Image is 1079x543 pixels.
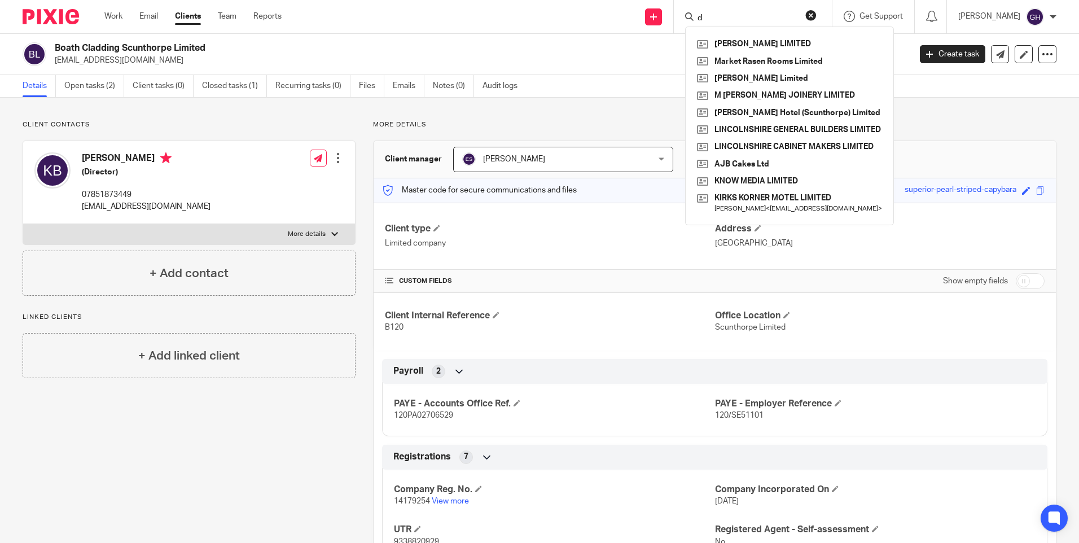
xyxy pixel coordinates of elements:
h5: (Director) [82,167,210,178]
h4: Office Location [715,310,1045,322]
a: Team [218,11,236,22]
h4: UTR [394,524,714,536]
p: More details [373,120,1056,129]
span: [DATE] [715,497,739,505]
h4: Client type [385,223,714,235]
p: More details [288,230,326,239]
p: [GEOGRAPHIC_DATA] [715,238,1045,249]
a: Closed tasks (1) [202,75,267,97]
span: Get Support [859,12,903,20]
p: [PERSON_NAME] [958,11,1020,22]
h4: CUSTOM FIELDS [385,277,714,286]
div: superior-pearl-striped-capybara [905,184,1016,197]
label: Show empty fields [943,275,1008,287]
span: Scunthorpe Limited [715,323,786,331]
a: Recurring tasks (0) [275,75,350,97]
h4: Company Incorporated On [715,484,1036,496]
a: Create task [920,45,985,63]
a: Clients [175,11,201,22]
h4: PAYE - Accounts Office Ref. [394,398,714,410]
span: 120PA02706529 [394,411,453,419]
h4: Company Reg. No. [394,484,714,496]
button: Clear [805,10,817,21]
h4: Registered Agent - Self-assessment [715,524,1036,536]
a: Work [104,11,122,22]
a: Notes (0) [433,75,474,97]
p: Client contacts [23,120,356,129]
img: svg%3E [462,152,476,166]
a: Files [359,75,384,97]
a: Details [23,75,56,97]
p: Linked clients [23,313,356,322]
span: Payroll [393,365,423,377]
p: [EMAIL_ADDRESS][DOMAIN_NAME] [55,55,903,66]
a: Reports [253,11,282,22]
h2: Boath Cladding Scunthorpe Limited [55,42,733,54]
a: View more [432,497,469,505]
p: [EMAIL_ADDRESS][DOMAIN_NAME] [82,201,210,212]
a: Client tasks (0) [133,75,194,97]
p: 07851873449 [82,189,210,200]
p: Master code for secure communications and files [382,185,577,196]
input: Search [696,14,798,24]
h4: Address [715,223,1045,235]
a: Open tasks (2) [64,75,124,97]
span: B120 [385,323,403,331]
h4: Client Internal Reference [385,310,714,322]
span: 120/SE51101 [715,411,764,419]
h4: PAYE - Employer Reference [715,398,1036,410]
img: svg%3E [34,152,71,189]
span: Registrations [393,451,451,463]
span: [PERSON_NAME] [483,155,545,163]
p: Limited company [385,238,714,249]
img: svg%3E [1026,8,1044,26]
span: 7 [464,451,468,462]
img: Pixie [23,9,79,24]
span: 2 [436,366,441,377]
a: Email [139,11,158,22]
h4: [PERSON_NAME] [82,152,210,167]
i: Primary [160,152,172,164]
span: 14179254 [394,497,430,505]
a: Emails [393,75,424,97]
img: svg%3E [23,42,46,66]
h3: Client manager [385,154,442,165]
h4: + Add linked client [138,347,240,365]
h4: + Add contact [150,265,229,282]
a: Audit logs [483,75,526,97]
